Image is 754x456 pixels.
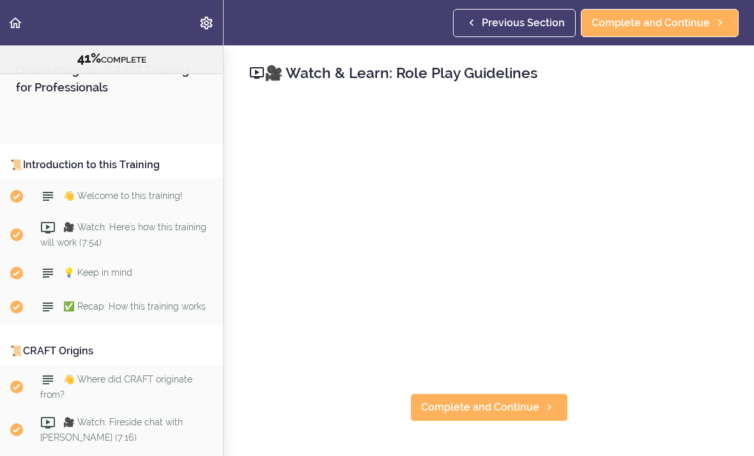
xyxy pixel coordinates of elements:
span: 👋 Welcome to this training! [63,191,182,201]
span: Complete and Continue [421,400,539,415]
a: Complete and Continue [410,393,568,421]
span: Previous Section [482,15,565,31]
span: Complete and Continue [592,15,710,31]
span: 🎥 Watch: Fireside chat with [PERSON_NAME] (7:16) [40,417,183,442]
iframe: Video Player [249,103,728,373]
span: 🎥 Watch: Here's how this training will work (7:54) [40,222,206,247]
div: COMPLETE [16,51,207,67]
a: Previous Section [453,9,576,37]
span: 41% [77,51,101,66]
h2: 🎥 Watch & Learn: Role Play Guidelines [249,62,728,84]
svg: Settings Menu [199,15,214,31]
span: 👋 Where did CRAFT originate from? [40,374,192,399]
svg: Back to course curriculum [8,15,23,31]
span: ✅ Recap: How this training works [63,301,206,311]
span: 💡 Keep in mind [63,267,132,278]
a: Complete and Continue [581,9,739,37]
